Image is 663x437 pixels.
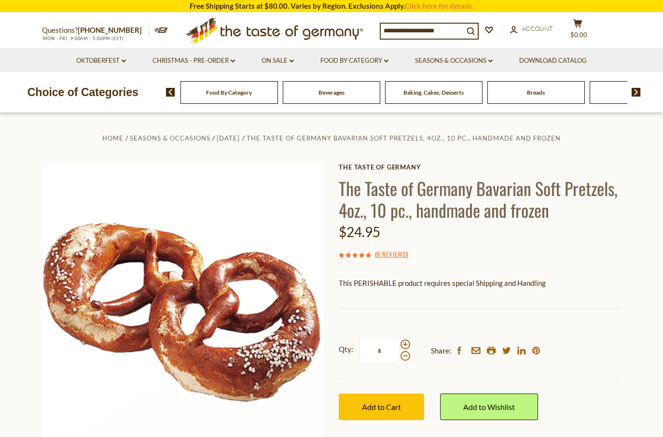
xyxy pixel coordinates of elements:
span: Share: [431,345,451,357]
button: $0.00 [563,19,592,43]
a: Seasons & Occasions [415,56,493,66]
a: 8 Reviews [377,249,406,260]
button: Add to Cart [339,394,424,420]
h1: The Taste of Germany Bavarian Soft Pretzels, 4oz., 10 pc., handmade and frozen [339,177,621,221]
a: Christmas - PRE-ORDER [152,56,235,66]
a: Download Catalog [519,56,587,66]
a: Click here for details. [405,1,473,10]
a: Add to Wishlist [440,394,538,420]
a: Baking, Cakes, Desserts [403,89,464,96]
span: ( ) [375,249,408,259]
li: We will ship this product in heat-protective packaging and ice. [348,296,621,309]
p: This PERISHABLE product requires special Shipping and Handling [339,277,621,289]
a: The Taste of Germany Bavarian Soft Pretzels, 4oz., 10 pc., handmade and frozen [247,134,561,142]
a: Account [510,24,553,34]
span: $24.95 [339,224,380,240]
a: [PHONE_NUMBER] [78,26,142,34]
img: next arrow [632,88,641,97]
a: [DATE] [217,134,240,142]
span: MON - FRI, 9:00AM - 5:00PM (EST) [42,36,124,41]
input: Qty: [359,338,399,364]
span: Account [522,25,553,32]
p: Questions? [42,24,149,37]
a: Home [102,134,124,142]
a: Food By Category [206,89,252,96]
a: Food By Category [320,56,388,66]
img: previous arrow [166,88,175,97]
a: The Taste of Germany [339,163,621,171]
strong: Qty: [339,343,353,355]
a: On Sale [262,56,294,66]
a: Beverages [318,89,345,96]
a: Oktoberfest [76,56,126,66]
a: Breads [527,89,545,96]
span: $0.00 [570,31,587,39]
a: Seasons & Occasions [130,134,210,142]
span: Add to Cart [362,402,401,411]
